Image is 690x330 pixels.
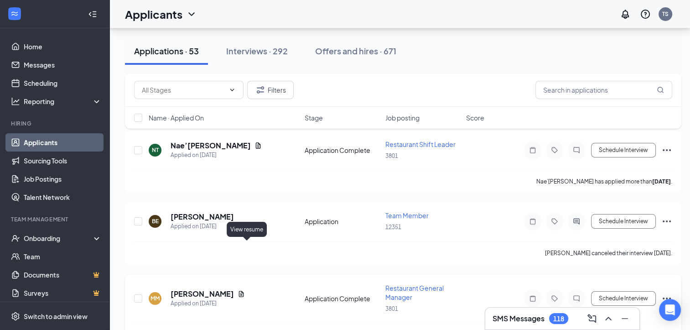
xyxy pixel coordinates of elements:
div: [PERSON_NAME] canceled their interview [DATE]. [545,249,672,258]
a: DocumentsCrown [24,266,102,284]
svg: MagnifyingGlass [657,86,664,94]
svg: Minimize [619,313,630,324]
svg: Ellipses [661,145,672,156]
span: Stage [305,113,323,122]
h1: Applicants [125,6,182,22]
span: 12351 [385,224,401,230]
button: Minimize [617,311,632,326]
div: Open Intercom Messenger [659,299,681,321]
input: Search in applications [535,81,672,99]
span: Name · Applied On [149,113,204,122]
div: Onboarding [24,234,94,243]
svg: Ellipses [661,293,672,304]
div: Offers and hires · 671 [315,45,396,57]
svg: ChatInactive [571,147,582,154]
svg: Note [527,218,538,225]
span: Restaurant Shift Leader [385,140,456,148]
svg: Collapse [88,10,97,19]
p: Nae’[PERSON_NAME] has applied more than . [536,178,672,185]
svg: Ellipses [661,216,672,227]
svg: ChevronDown [186,9,197,20]
span: 3801 [385,152,398,159]
svg: Tag [549,295,560,302]
a: Talent Network [24,188,102,206]
svg: Document [238,290,245,298]
div: NT [152,146,159,154]
svg: QuestionInfo [640,9,651,20]
a: Applicants [24,133,102,152]
svg: Note [527,295,538,302]
div: Application Complete [305,146,380,155]
button: ChevronUp [601,311,616,326]
button: Filter Filters [247,81,294,99]
a: SurveysCrown [24,284,102,302]
button: Schedule Interview [591,214,656,229]
div: Interviews · 292 [226,45,288,57]
b: [DATE] [652,178,671,185]
div: Switch to admin view [24,312,88,321]
div: Hiring [11,120,100,127]
div: Reporting [24,97,102,106]
svg: Settings [11,312,20,321]
svg: UserCheck [11,234,20,243]
span: Score [466,113,484,122]
button: Schedule Interview [591,143,656,157]
input: All Stages [142,85,225,95]
div: Applied on [DATE] [171,299,245,308]
svg: ComposeMessage [586,313,597,324]
span: Job posting [385,113,420,122]
svg: ChevronDown [228,86,236,94]
svg: Tag [549,147,560,154]
svg: ChatInactive [571,295,582,302]
a: Sourcing Tools [24,152,102,170]
h3: SMS Messages [493,314,545,324]
svg: Tag [549,218,560,225]
svg: ChevronUp [603,313,614,324]
h5: Nae’[PERSON_NAME] [171,141,251,151]
div: MM [150,294,160,302]
div: TS [662,10,669,18]
div: Applied on [DATE] [171,151,262,160]
div: 118 [553,315,564,323]
button: ComposeMessage [585,311,599,326]
a: Team [24,247,102,266]
a: Home [24,37,102,56]
a: Messages [24,56,102,74]
a: Job Postings [24,170,102,188]
div: Application [305,217,380,226]
div: View resume [227,222,267,237]
div: Application Complete [305,294,380,303]
svg: Filter [255,84,266,95]
a: Scheduling [24,74,102,92]
svg: Document [254,142,262,149]
svg: Notifications [620,9,631,20]
h5: [PERSON_NAME] [171,289,234,299]
span: 3801 [385,305,398,312]
div: Applied on [DATE] [171,222,234,231]
button: Schedule Interview [591,291,656,306]
svg: Note [527,147,538,154]
svg: WorkstreamLogo [10,9,19,18]
svg: ActiveChat [571,218,582,225]
svg: Analysis [11,97,20,106]
span: Team Member [385,211,429,220]
div: Team Management [11,215,100,223]
div: BE [152,217,159,225]
div: Applications · 53 [134,45,199,57]
h5: [PERSON_NAME] [171,212,234,222]
span: Restaurant General Manager [385,284,444,301]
